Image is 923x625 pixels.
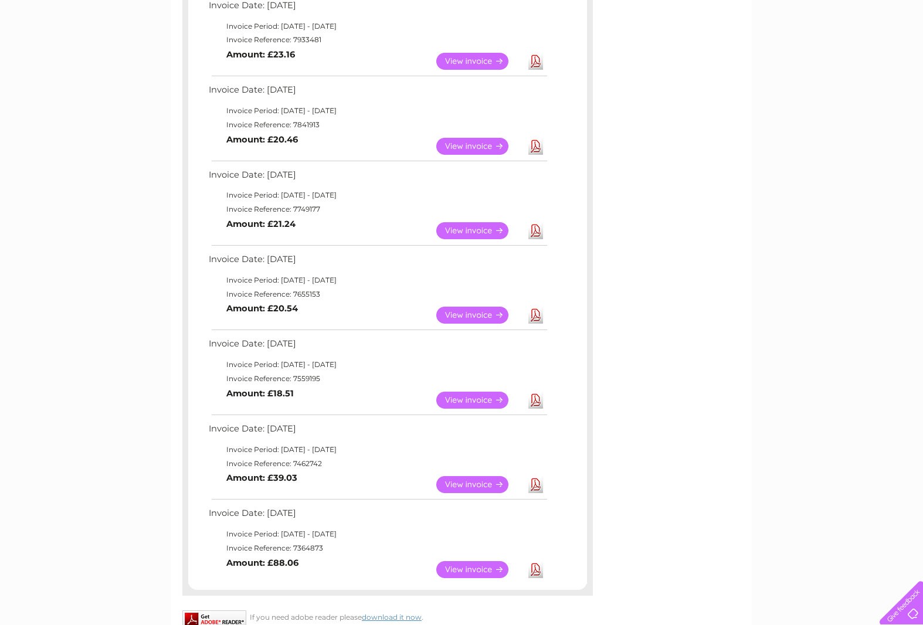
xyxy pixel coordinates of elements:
td: Invoice Reference: 7841913 [206,118,549,132]
td: Invoice Period: [DATE] - [DATE] [206,527,549,541]
a: View [436,138,522,155]
a: View [436,561,522,578]
b: Amount: £21.24 [226,219,296,229]
a: Download [528,53,543,70]
td: Invoice Period: [DATE] - [DATE] [206,273,549,287]
a: Download [528,392,543,409]
div: Clear Business is a trading name of Verastar Limited (registered in [GEOGRAPHIC_DATA] No. 3667643... [185,6,739,57]
b: Amount: £88.06 [226,558,298,568]
td: Invoice Reference: 7462742 [206,457,549,471]
a: Blog [821,50,838,59]
td: Invoice Reference: 7749177 [206,202,549,216]
td: Invoice Date: [DATE] [206,252,549,273]
td: Invoice Reference: 7933481 [206,33,549,47]
td: Invoice Reference: 7364873 [206,541,549,555]
td: Invoice Reference: 7655153 [206,287,549,301]
b: Amount: £20.54 [226,303,298,314]
img: logo.png [32,30,92,66]
a: View [436,53,522,70]
a: Log out [884,50,912,59]
a: View [436,392,522,409]
a: Download [528,307,543,324]
b: Amount: £23.16 [226,49,295,60]
a: Water [717,50,739,59]
a: 0333 014 3131 [702,6,783,21]
td: Invoice Date: [DATE] [206,82,549,104]
td: Invoice Date: [DATE] [206,505,549,527]
a: download it now [362,613,422,621]
b: Amount: £20.46 [226,134,298,145]
div: If you need adobe reader please . [182,610,593,621]
td: Invoice Period: [DATE] - [DATE] [206,443,549,457]
a: Download [528,476,543,493]
a: Download [528,138,543,155]
a: Download [528,222,543,239]
td: Invoice Date: [DATE] [206,336,549,358]
td: Invoice Date: [DATE] [206,167,549,189]
a: Contact [845,50,874,59]
a: View [436,476,522,493]
td: Invoice Period: [DATE] - [DATE] [206,104,549,118]
a: Energy [746,50,772,59]
b: Amount: £18.51 [226,388,294,399]
a: View [436,222,522,239]
a: Telecoms [779,50,814,59]
td: Invoice Period: [DATE] - [DATE] [206,358,549,372]
td: Invoice Period: [DATE] - [DATE] [206,188,549,202]
td: Invoice Date: [DATE] [206,421,549,443]
a: View [436,307,522,324]
a: Download [528,561,543,578]
td: Invoice Period: [DATE] - [DATE] [206,19,549,33]
td: Invoice Reference: 7559195 [206,372,549,386]
b: Amount: £39.03 [226,473,297,483]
